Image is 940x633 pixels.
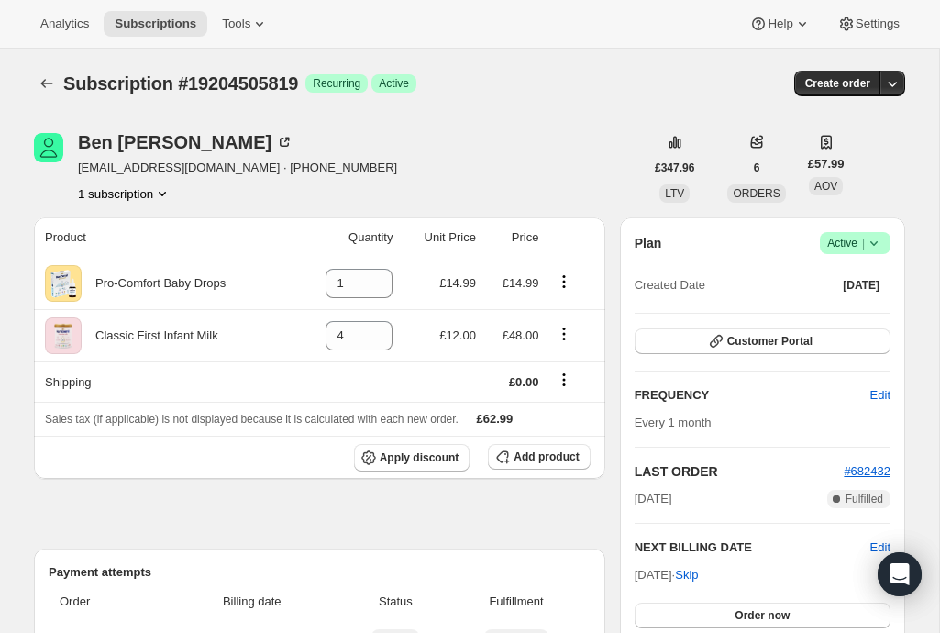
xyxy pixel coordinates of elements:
div: Open Intercom Messenger [878,552,922,596]
span: Status [349,593,443,611]
button: Apply discount [354,444,470,472]
span: £57.99 [808,155,845,173]
button: Edit [859,381,901,410]
button: Order now [635,603,890,628]
span: Add product [514,450,579,464]
span: Help [768,17,792,31]
button: Product actions [549,324,579,344]
img: product img [45,317,82,354]
span: Create order [805,76,870,91]
button: [DATE] [832,272,890,298]
th: Order [49,582,160,622]
span: Customer Portal [727,334,813,349]
button: Analytics [29,11,100,37]
span: Analytics [40,17,89,31]
span: 6 [754,161,760,175]
span: £62.99 [477,412,514,426]
span: [DATE] · [635,568,699,582]
span: £12.00 [439,328,476,342]
span: £14.99 [503,276,539,290]
button: Subscriptions [34,71,60,96]
button: #682432 [844,462,890,481]
span: [DATE] [635,490,672,508]
h2: LAST ORDER [635,462,845,481]
span: Settings [856,17,900,31]
button: Help [738,11,822,37]
span: Created Date [635,276,705,294]
span: Fulfilled [846,492,883,506]
span: [EMAIL_ADDRESS][DOMAIN_NAME] · [PHONE_NUMBER] [78,159,397,177]
a: #682432 [844,464,890,478]
span: Order now [735,608,790,623]
button: 6 [743,155,771,181]
span: Active [827,234,883,252]
th: Product [34,217,295,258]
span: £0.00 [509,375,539,389]
div: Pro-Comfort Baby Drops [82,274,226,293]
span: Active [379,76,409,91]
span: Subscription #19204505819 [63,73,298,94]
th: Quantity [295,217,398,258]
span: Skip [675,566,698,584]
span: LTV [665,187,684,200]
span: £14.99 [439,276,476,290]
span: Fulfillment [453,593,579,611]
button: Shipping actions [549,370,579,390]
span: £48.00 [503,328,539,342]
span: Sales tax (if applicable) is not displayed because it is calculated with each new order. [45,413,459,426]
span: Recurring [313,76,360,91]
img: product img [45,265,82,302]
h2: Payment attempts [49,563,591,582]
h2: Plan [635,234,662,252]
span: Edit [870,386,890,405]
th: Shipping [34,361,295,402]
div: Classic First Infant Milk [82,327,218,345]
th: Price [481,217,545,258]
span: AOV [814,180,837,193]
button: Skip [664,561,709,590]
span: [DATE] [843,278,879,293]
span: Apply discount [380,450,459,465]
button: Edit [870,539,890,557]
h2: FREQUENCY [635,386,870,405]
button: £347.96 [644,155,705,181]
button: Product actions [549,272,579,292]
button: Settings [826,11,911,37]
button: Subscriptions [104,11,207,37]
th: Unit Price [398,217,481,258]
span: Every 1 month [635,416,712,429]
span: Tools [222,17,250,31]
button: Tools [211,11,280,37]
button: Add product [488,444,590,470]
span: Subscriptions [115,17,196,31]
span: Billing date [166,593,338,611]
button: Create order [794,71,881,96]
span: | [862,236,865,250]
span: Ben Stroud [34,133,63,162]
span: ORDERS [733,187,780,200]
div: Ben [PERSON_NAME] [78,133,293,151]
button: Customer Portal [635,328,890,354]
span: £347.96 [655,161,694,175]
h2: NEXT BILLING DATE [635,539,870,557]
button: Product actions [78,184,171,203]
